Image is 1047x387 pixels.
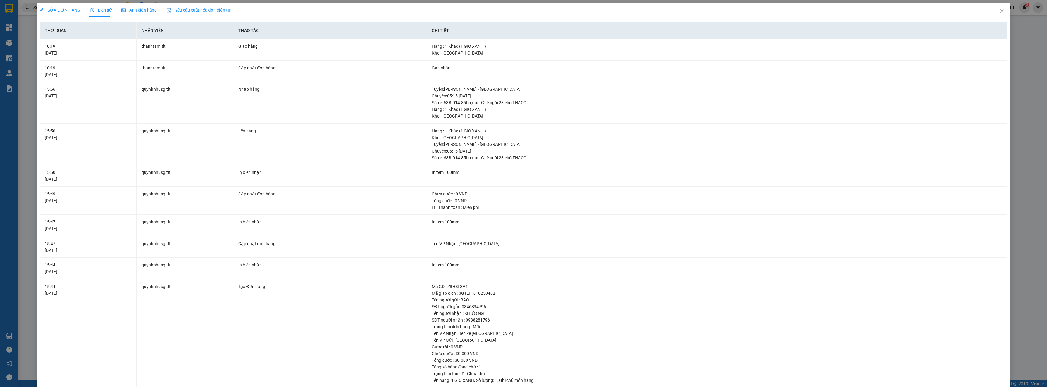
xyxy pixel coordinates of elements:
[238,219,422,225] div: In biên nhận
[993,3,1010,20] button: Close
[45,169,131,182] div: 15:50 [DATE]
[432,50,1002,56] div: Kho : [GEOGRAPHIC_DATA]
[45,283,131,297] div: 15:44 [DATE]
[432,343,1002,350] div: Cước rồi : 0 VND
[238,43,422,50] div: Giao hàng
[432,370,1002,377] div: Trạng thái thu hộ : Chưa thu
[432,357,1002,364] div: Tổng cước : 30.000 VND
[432,323,1002,330] div: Trạng thái đơn hàng : Mới
[45,240,131,254] div: 15:47 [DATE]
[40,8,44,12] span: edit
[432,43,1002,50] div: Hàng : 1 Khác (1 GIỎ XANH )
[427,22,1007,39] th: Chi tiết
[233,22,427,39] th: Thao tác
[238,240,422,247] div: Cập nhật đơn hàng
[40,22,137,39] th: Thời gian
[432,377,1002,384] div: Tên hàng: , Số lượng: , Ghi chú món hàng:
[432,330,1002,337] div: Tên VP Nhận: Bến xe [GEOGRAPHIC_DATA]
[432,113,1002,119] div: Kho : [GEOGRAPHIC_DATA]
[432,303,1002,310] div: SĐT người gửi : 0346834796
[137,236,233,258] td: quynhnhusg.tlt
[432,317,1002,323] div: SĐT người nhận : 0988281796
[1000,9,1004,14] span: close
[432,86,1002,106] div: Tuyến : [PERSON_NAME] - [GEOGRAPHIC_DATA] Chuyến: 05:15 [DATE] Số xe: 63B-014.85 Loại xe: Ghế ngồ...
[45,65,131,78] div: 10:19 [DATE]
[40,8,80,12] span: SỬA ĐƠN HÀNG
[432,262,1002,268] div: In tem 100mm
[238,65,422,71] div: Cập nhật đơn hàng
[137,39,233,61] td: thanhtam.tlt
[238,169,422,176] div: In biên nhận
[238,86,422,93] div: Nhập hàng
[238,262,422,268] div: In biên nhận
[432,364,1002,370] div: Tổng số hàng đang chờ : 1
[432,141,1002,161] div: Tuyến : [PERSON_NAME] - [GEOGRAPHIC_DATA] Chuyến: 05:15 [DATE] Số xe: 63B-014.85 Loại xe: Ghế ngồ...
[432,191,1002,197] div: Chưa cước : 0 VND
[90,8,94,12] span: clock-circle
[495,378,497,383] span: 1
[432,240,1002,247] div: Tên VP Nhận: [GEOGRAPHIC_DATA]
[238,283,422,290] div: Tạo Đơn hàng
[432,204,1002,211] div: HT Thanh toán : Miễn phí
[45,219,131,232] div: 15:47 [DATE]
[121,8,126,12] span: picture
[432,65,1002,71] div: Gán nhãn :
[137,187,233,215] td: quynhnhusg.tlt
[432,106,1002,113] div: Hàng : 1 Khác (1 GIỎ XANH )
[166,8,171,13] img: icon
[90,8,112,12] span: Lịch sử
[432,197,1002,204] div: Tổng cước : 0 VND
[45,191,131,204] div: 15:49 [DATE]
[121,8,157,12] span: Ảnh kiện hàng
[432,169,1002,176] div: In tem 100mm
[432,310,1002,317] div: Tên người nhận : KHƯƠNG
[432,350,1002,357] div: Chưa cước : 30.000 VND
[45,86,131,99] div: 15:56 [DATE]
[432,337,1002,343] div: Tên VP Gửi : [GEOGRAPHIC_DATA]
[137,258,233,279] td: quynhnhusg.tlt
[238,128,422,134] div: Lên hàng
[137,82,233,124] td: quynhnhusg.tlt
[451,378,474,383] span: 1 GIỎ XANH
[432,219,1002,225] div: In tem 100mm
[137,61,233,82] td: thanhtam.tlt
[432,128,1002,134] div: Hàng : 1 Khác (1 GIỎ XANH )
[137,165,233,187] td: quynhnhusg.tlt
[137,22,233,39] th: Nhân viên
[45,262,131,275] div: 15:44 [DATE]
[137,124,233,165] td: quynhnhusg.tlt
[166,8,231,12] span: Yêu cầu xuất hóa đơn điện tử
[432,297,1002,303] div: Tên người gửi : BẢO
[432,290,1002,297] div: Mã giao dịch : SGTLT1010250402
[45,43,131,56] div: 10:19 [DATE]
[137,215,233,236] td: quynhnhusg.tlt
[432,134,1002,141] div: Kho : [GEOGRAPHIC_DATA]
[432,283,1002,290] div: Mã GD : Z8HSF3V1
[238,191,422,197] div: Cập nhật đơn hàng
[45,128,131,141] div: 15:50 [DATE]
